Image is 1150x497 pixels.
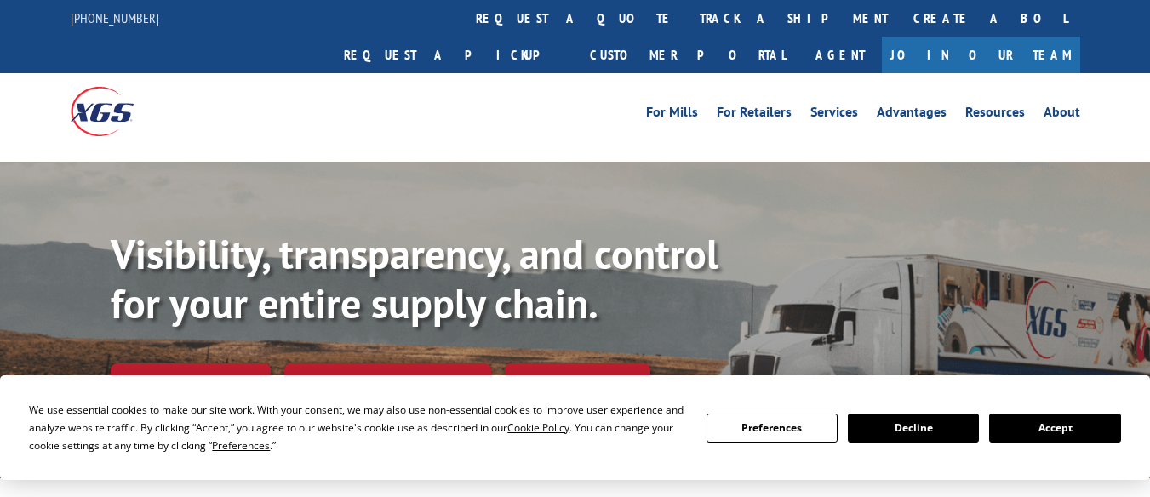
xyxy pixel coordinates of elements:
b: Visibility, transparency, and control for your entire supply chain. [111,227,718,329]
span: Cookie Policy [507,420,569,435]
a: [PHONE_NUMBER] [71,9,159,26]
button: Decline [848,414,979,443]
a: Customer Portal [577,37,798,73]
a: Resources [965,106,1025,124]
a: About [1044,106,1080,124]
a: For Retailers [717,106,792,124]
a: Track shipment [111,363,271,399]
a: Advantages [877,106,947,124]
a: Request a pickup [331,37,577,73]
button: Accept [989,414,1120,443]
span: Preferences [212,438,270,453]
a: Calculate transit time [284,363,491,400]
a: For Mills [646,106,698,124]
a: Agent [798,37,882,73]
a: Services [810,106,858,124]
button: Preferences [707,414,838,443]
a: XGS ASSISTANT [505,363,650,400]
a: Join Our Team [882,37,1080,73]
div: We use essential cookies to make our site work. With your consent, we may also use non-essential ... [29,401,685,454]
